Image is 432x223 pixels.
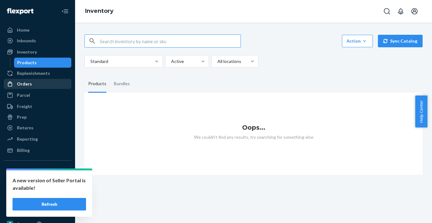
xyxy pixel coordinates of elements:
[17,60,37,66] div: Products
[4,187,71,197] a: eBay
[84,124,423,131] h1: Oops...
[85,8,114,14] a: Inventory
[4,198,71,208] a: Etsy
[4,176,71,186] a: Walmart
[4,101,71,111] a: Freight
[88,75,106,93] div: Products
[17,38,36,44] div: Inbounds
[4,47,71,57] a: Inventory
[17,27,29,33] div: Home
[17,70,50,76] div: Replenishments
[13,198,86,210] button: Refresh
[4,123,71,133] a: Returns
[17,49,37,55] div: Inventory
[17,114,27,120] div: Prep
[4,36,71,46] a: Inbounds
[84,134,423,140] p: We couldn't find any results, try searching for something else
[408,5,421,18] button: Open account menu
[4,68,71,78] a: Replenishments
[13,177,86,192] p: A new version of Seller Portal is available!
[7,8,33,14] img: Flexport logo
[347,38,368,44] div: Action
[415,96,427,127] button: Help Center
[381,5,393,18] button: Open Search Box
[394,5,407,18] button: Open notifications
[17,81,32,87] div: Orders
[4,79,71,89] a: Orders
[4,208,71,218] a: Shopify
[378,35,423,47] button: Sync Catalog
[4,134,71,144] a: Reporting
[17,103,32,110] div: Freight
[4,145,71,155] a: Billing
[4,25,71,35] a: Home
[114,75,130,93] div: Bundles
[14,58,72,68] a: Products
[17,125,33,131] div: Returns
[17,147,30,153] div: Billing
[170,58,171,65] input: Active
[100,35,241,47] input: Search inventory by name or sku
[17,136,38,142] div: Reporting
[4,90,71,100] a: Parcel
[59,5,71,18] button: Close Navigation
[342,35,373,47] button: Action
[80,2,119,20] ol: breadcrumbs
[17,92,30,98] div: Parcel
[17,168,43,174] div: Integrations
[4,112,71,122] a: Prep
[4,166,71,176] button: Integrations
